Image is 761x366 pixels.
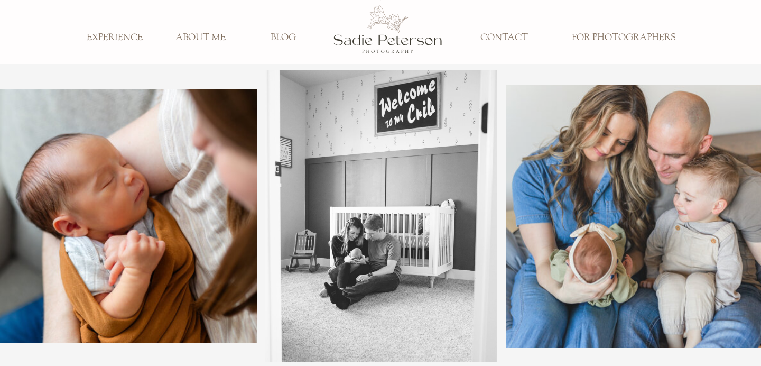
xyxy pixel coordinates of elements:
[248,32,318,44] a: BLOG
[80,32,150,44] a: EXPERIENCE
[165,32,235,44] a: ABOUT ME
[564,32,683,44] a: FOR PHOTOGRAPHERS
[469,32,539,44] a: CONTACT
